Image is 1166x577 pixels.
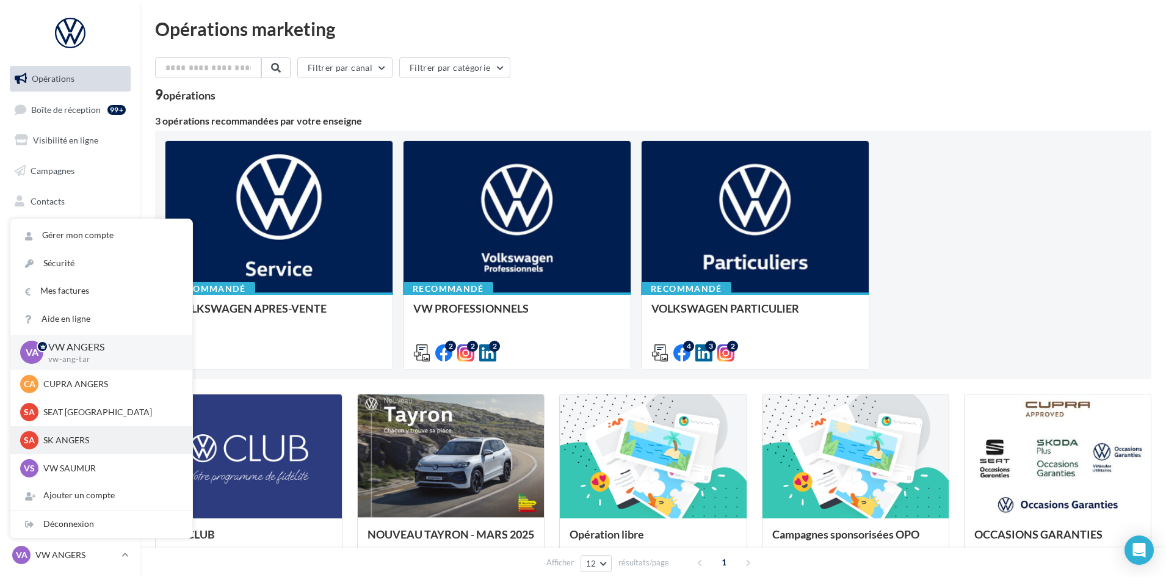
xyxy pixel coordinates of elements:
a: Aide en ligne [10,305,192,333]
span: CA [24,378,35,390]
span: VOLKSWAGEN APRES-VENTE [175,302,327,315]
span: Opérations [32,73,74,84]
div: Recommandé [641,282,731,296]
span: Boîte de réception [31,104,101,114]
a: Opérations [7,66,133,92]
span: Opération libre [570,528,644,541]
a: Campagnes [7,158,133,184]
p: SEAT [GEOGRAPHIC_DATA] [43,406,178,418]
span: Contacts [31,195,65,206]
div: 2 [445,341,456,352]
span: OCCASIONS GARANTIES [974,528,1103,541]
p: vw-ang-tar [48,354,173,365]
div: 9 [155,88,215,101]
button: Filtrer par catégorie [399,57,510,78]
span: SA [24,406,35,418]
a: Campagnes DataOnDemand [7,320,133,356]
button: 12 [581,555,612,572]
span: résultats/page [618,557,669,568]
span: VW PROFESSIONNELS [413,302,529,315]
button: Filtrer par canal [297,57,393,78]
span: Afficher [546,557,574,568]
span: VA [26,346,38,360]
a: Gérer mon compte [10,222,192,249]
span: VA [16,549,27,561]
p: CUPRA ANGERS [43,378,178,390]
div: Ajouter un compte [10,482,192,509]
span: NOUVEAU TAYRON - MARS 2025 [368,528,534,541]
span: Visibilité en ligne [33,135,98,145]
p: SK ANGERS [43,434,178,446]
span: 1 [714,553,734,572]
div: 3 [705,341,716,352]
div: Recommandé [165,282,255,296]
a: Contacts [7,189,133,214]
div: 4 [683,341,694,352]
span: Campagnes [31,165,74,176]
div: 2 [727,341,738,352]
div: Open Intercom Messenger [1124,535,1154,565]
span: SA [24,434,35,446]
div: Recommandé [403,282,493,296]
div: Déconnexion [10,510,192,538]
span: 12 [586,559,596,568]
a: Médiathèque [7,219,133,244]
p: VW SAUMUR [43,462,178,474]
p: VW ANGERS [35,549,117,561]
a: Sécurité [10,250,192,277]
div: 99+ [107,105,126,115]
span: Campagnes sponsorisées OPO [772,528,919,541]
div: 3 opérations recommandées par votre enseigne [155,116,1151,126]
a: Boîte de réception99+ [7,96,133,123]
a: Calendrier [7,249,133,275]
a: PLV et print personnalisable [7,280,133,316]
a: Visibilité en ligne [7,128,133,153]
div: Opérations marketing [155,20,1151,38]
div: opérations [163,90,215,101]
a: VA VW ANGERS [10,543,131,567]
a: Mes factures [10,277,192,305]
p: VW ANGERS [48,340,173,354]
div: 2 [489,341,500,352]
span: VOLKSWAGEN PARTICULIER [651,302,799,315]
div: 2 [467,341,478,352]
span: VS [24,462,35,474]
